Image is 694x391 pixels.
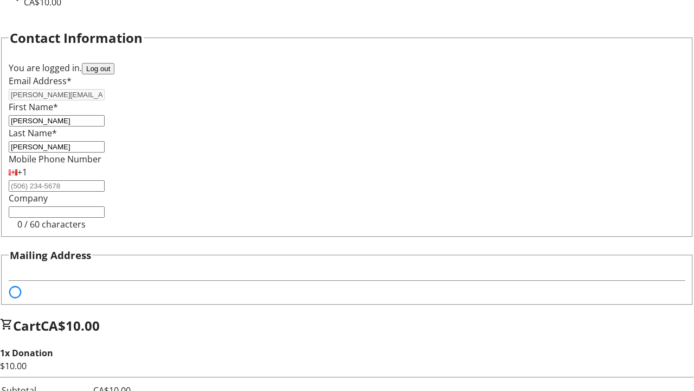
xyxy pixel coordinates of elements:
label: Last Name* [9,127,57,139]
label: Mobile Phone Number [9,153,101,165]
button: Log out [82,63,114,74]
div: You are logged in. [9,61,685,74]
span: CA$10.00 [41,317,100,335]
input: (506) 234-5678 [9,180,105,192]
h3: Mailing Address [10,248,91,263]
h2: Contact Information [10,28,143,48]
label: First Name* [9,101,58,113]
label: Email Address* [9,75,72,87]
tr-character-limit: 0 / 60 characters [17,218,86,230]
label: Company [9,192,48,204]
span: Cart [13,317,41,335]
